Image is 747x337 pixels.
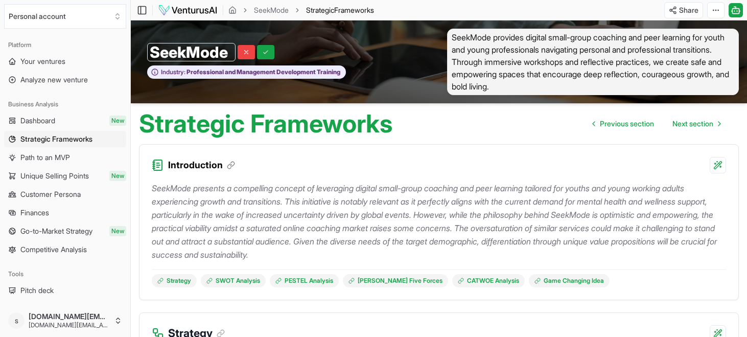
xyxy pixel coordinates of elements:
[4,4,126,29] button: Select an organization
[664,2,703,18] button: Share
[4,53,126,70] a: Your ventures
[20,116,55,126] span: Dashboard
[4,266,126,282] div: Tools
[20,56,65,66] span: Your ventures
[201,274,266,287] a: SWOT Analysis
[306,5,374,15] span: StrategicFrameworks
[4,205,126,221] a: Finances
[152,274,197,287] a: Strategy
[20,244,87,255] span: Competitive Analysis
[20,152,70,163] span: Path to an MVP
[139,111,392,136] h1: Strategic Frameworks
[147,65,346,79] button: Industry:Professional and Management Development Training
[4,223,126,239] a: Go-to-Market StrategyNew
[4,37,126,53] div: Platform
[4,168,126,184] a: Unique Selling PointsNew
[4,186,126,203] a: Customer Persona
[4,301,126,317] a: Resources
[109,226,126,236] span: New
[20,208,49,218] span: Finances
[343,274,448,287] a: [PERSON_NAME] Five Forces
[679,5,698,15] span: Share
[20,134,92,144] span: Strategic Frameworks
[4,96,126,113] div: Business Analysis
[600,119,654,129] span: Previous section
[4,72,126,88] a: Analyze new venture
[270,274,339,287] a: PESTEL Analysis
[254,5,289,15] a: SeekMode
[585,114,729,134] nav: pagination
[4,149,126,166] a: Path to an MVP
[4,282,126,299] a: Pitch deck
[152,182,726,261] p: SeekMode presents a compelling concept of leveraging digital small-group coaching and peer learni...
[20,226,92,236] span: Go-to-Market Strategy
[29,321,110,329] span: [DOMAIN_NAME][EMAIL_ADDRESS][DOMAIN_NAME]
[4,308,126,333] button: s[DOMAIN_NAME][EMAIL_ADDRESS][DOMAIN_NAME][DOMAIN_NAME][EMAIL_ADDRESS][DOMAIN_NAME]
[4,241,126,258] a: Competitive Analysis
[4,113,126,129] a: DashboardNew
[20,75,88,85] span: Analyze new venture
[672,119,713,129] span: Next section
[8,312,25,329] span: s
[161,68,185,76] span: Industry:
[4,131,126,147] a: Strategic Frameworks
[168,158,235,172] h3: Introduction
[20,189,81,199] span: Customer Persona
[664,114,729,134] a: Go to next page
[228,5,374,15] nav: breadcrumb
[185,68,340,76] span: Professional and Management Development Training
[20,171,89,181] span: Unique Selling Points
[109,171,126,181] span: New
[334,6,374,14] span: Frameworks
[29,312,110,321] span: [DOMAIN_NAME][EMAIL_ADDRESS][DOMAIN_NAME]
[585,114,662,134] a: Go to previous page
[109,116,126,126] span: New
[447,29,739,95] span: SeekMode provides digital small-group coaching and peer learning for youth and young professional...
[452,274,525,287] a: CATWOE Analysis
[20,285,54,296] span: Pitch deck
[158,4,218,16] img: logo
[529,274,610,287] a: Game Changing Idea
[20,304,55,314] span: Resources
